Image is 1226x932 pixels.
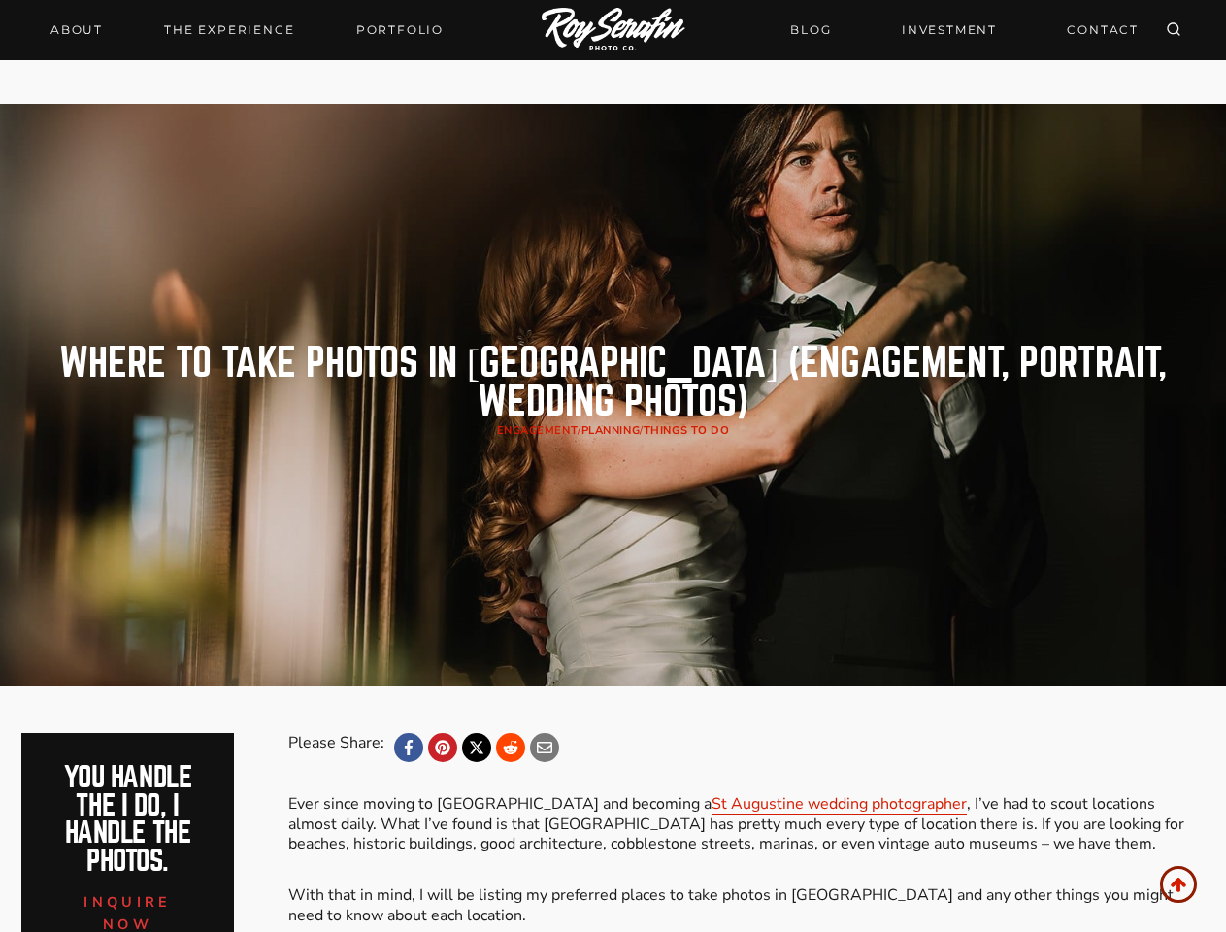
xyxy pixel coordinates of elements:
[39,17,455,44] nav: Primary Navigation
[288,885,1205,926] p: With that in mind, I will be listing my preferred places to take photos in [GEOGRAPHIC_DATA] and ...
[21,344,1206,421] h1: Where to Take Photos In [GEOGRAPHIC_DATA] (engagement, portrait, wedding photos)
[1160,866,1197,903] a: Scroll to top
[1160,17,1187,44] button: View Search Form
[428,733,457,762] a: Pinterest
[712,793,967,815] a: St Augustine wedding photographer
[496,733,525,762] a: Reddit
[1055,13,1150,47] a: CONTACT
[43,764,214,876] h2: You handle the i do, I handle the photos.
[288,794,1205,854] p: Ever since moving to [GEOGRAPHIC_DATA] and becoming a , I’ve had to scout locations almost daily....
[542,8,685,53] img: Logo of Roy Serafin Photo Co., featuring stylized text in white on a light background, representi...
[581,423,640,438] a: planning
[497,423,579,438] a: Engagement
[779,13,843,47] a: BLOG
[345,17,455,44] a: Portfolio
[890,13,1009,47] a: INVESTMENT
[497,423,730,438] span: / /
[530,733,559,762] a: Email
[644,423,730,438] a: Things to Do
[288,733,384,762] div: Please Share:
[394,733,423,762] a: Facebook
[39,17,115,44] a: About
[462,733,491,762] a: X
[779,13,1150,47] nav: Secondary Navigation
[152,17,306,44] a: THE EXPERIENCE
